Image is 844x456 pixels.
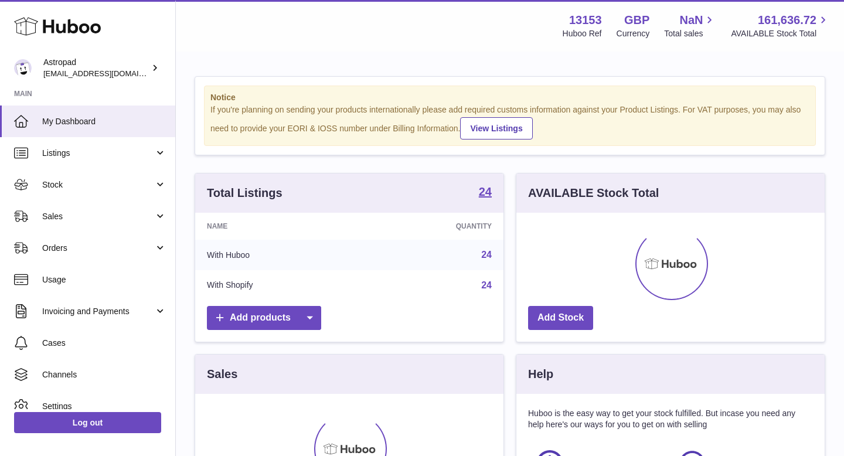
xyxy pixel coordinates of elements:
span: Usage [42,274,166,285]
h3: Total Listings [207,185,283,201]
a: 24 [481,280,492,290]
span: Orders [42,243,154,254]
th: Name [195,213,362,240]
span: AVAILABLE Stock Total [731,28,830,39]
p: Huboo is the easy way to get your stock fulfilled. But incase you need any help here's our ways f... [528,408,813,430]
span: Stock [42,179,154,190]
span: Settings [42,401,166,412]
strong: Notice [210,92,809,103]
a: Add Stock [528,306,593,330]
span: My Dashboard [42,116,166,127]
span: Cases [42,338,166,349]
strong: 24 [479,186,492,198]
h3: AVAILABLE Stock Total [528,185,659,201]
strong: 13153 [569,12,602,28]
h3: Sales [207,366,237,382]
span: Total sales [664,28,716,39]
div: Astropad [43,57,149,79]
a: 161,636.72 AVAILABLE Stock Total [731,12,830,39]
span: NaN [679,12,703,28]
td: With Shopify [195,270,362,301]
div: If you're planning on sending your products internationally please add required customs informati... [210,104,809,139]
span: [EMAIL_ADDRESS][DOMAIN_NAME] [43,69,172,78]
a: Add products [207,306,321,330]
a: 24 [479,186,492,200]
h3: Help [528,366,553,382]
a: View Listings [460,117,532,139]
div: Huboo Ref [563,28,602,39]
th: Quantity [362,213,503,240]
td: With Huboo [195,240,362,270]
div: Currency [617,28,650,39]
strong: GBP [624,12,649,28]
span: Sales [42,211,154,222]
img: matt@astropad.com [14,59,32,77]
a: 24 [481,250,492,260]
a: NaN Total sales [664,12,716,39]
span: Invoicing and Payments [42,306,154,317]
span: 161,636.72 [758,12,816,28]
span: Channels [42,369,166,380]
a: Log out [14,412,161,433]
span: Listings [42,148,154,159]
